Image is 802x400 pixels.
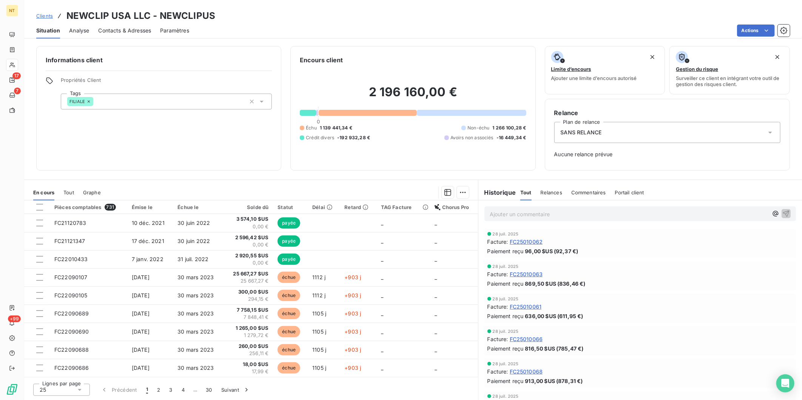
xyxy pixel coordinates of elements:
h3: NEWCLIP USA LLC - NEWCLIPUS [66,9,215,23]
span: +903 j [344,274,361,280]
span: Facture : [487,303,508,311]
span: Analyse [69,27,89,34]
span: [DATE] [132,328,150,335]
span: échue [278,308,300,319]
span: FC25010063 [510,270,543,278]
span: Aucune relance prévue [554,151,780,158]
span: _ [435,274,437,280]
span: +903 j [344,328,361,335]
span: 0,00 € [227,241,269,249]
span: _ [435,256,437,262]
span: 2 920,55 $US [227,252,269,260]
span: 10 déc. 2021 [132,220,165,226]
span: 256,11 € [227,350,269,357]
span: 30 juin 2022 [177,238,210,244]
span: Crédit divers [306,134,334,141]
span: 25 667,27 € [227,277,269,285]
div: Échue le [177,204,218,210]
span: Contacts & Adresses [98,27,151,34]
h6: Informations client [46,55,272,65]
span: Gestion du risque [676,66,718,72]
span: Non-échu [467,125,489,131]
span: Surveiller ce client en intégrant votre outil de gestion des risques client. [676,75,783,87]
span: 1 265,00 $US [227,325,269,332]
span: [DATE] [132,346,150,353]
span: Relances [541,189,562,195]
span: FC22010433 [54,256,88,262]
span: 1105 j [312,346,326,353]
span: Clients [36,13,53,19]
span: 0,00 € [227,259,269,267]
span: 1105 j [312,310,326,317]
span: 1 [146,386,148,394]
span: 0,00 € [227,223,269,231]
span: _ [435,220,437,226]
span: FC25010061 [510,303,542,311]
span: Portail client [615,189,644,195]
span: 30 mars 2023 [177,365,214,371]
span: 7 758,15 $US [227,306,269,314]
span: 30 mars 2023 [177,328,214,335]
span: SANS RELANCE [561,129,602,136]
div: Statut [278,204,303,210]
span: échue [278,362,300,374]
span: _ [381,274,383,280]
span: 636,00 $US (611,95 €) [525,312,583,320]
span: _ [435,292,437,298]
img: Logo LeanPay [6,383,18,395]
span: 1112 j [312,292,325,298]
span: Limite d’encours [551,66,591,72]
button: 1 [142,382,153,398]
span: 28 juil. 2025 [493,297,519,301]
span: _ [381,256,383,262]
span: _ [435,328,437,335]
span: 17 déc. 2021 [132,238,164,244]
div: Retard [344,204,372,210]
span: Paiement reçu [487,247,524,255]
span: Tout [63,189,74,195]
span: payée [278,254,300,265]
span: Paiement reçu [487,280,524,288]
span: Paiement reçu [487,312,524,320]
span: 816,50 $US (785,47 €) [525,345,584,352]
span: FC25010066 [510,335,543,343]
span: 731 [105,204,116,211]
span: … [189,384,201,396]
span: FILIALE [69,99,85,104]
span: FC22090689 [54,310,89,317]
span: FC22090105 [54,292,88,298]
span: Ajouter une limite d’encours autorisé [551,75,637,81]
span: Tout [520,189,532,195]
span: [DATE] [132,365,150,371]
h2: 2 196 160,00 € [300,85,526,107]
span: [DATE] [132,274,150,280]
span: 30 juin 2022 [177,220,210,226]
span: Facture : [487,368,508,375]
div: Délai [312,204,335,210]
span: 30 mars 2023 [177,292,214,298]
span: 869,50 $US (836,46 €) [525,280,586,288]
span: FC25010062 [510,238,543,246]
span: Avoirs non associés [450,134,494,141]
span: échue [278,290,300,301]
input: Ajouter une valeur [93,98,99,105]
span: 25 [40,386,46,394]
div: Chorus Pro [435,204,473,210]
a: Clients [36,12,53,20]
span: 300,00 $US [227,288,269,296]
div: NT [6,5,18,17]
button: Précédent [96,382,142,398]
span: 1105 j [312,365,326,371]
span: 30 mars 2023 [177,346,214,353]
span: En cours [33,189,54,195]
span: +99 [8,315,21,322]
span: Facture : [487,238,508,246]
div: Open Intercom Messenger [776,374,794,392]
span: _ [381,346,383,353]
h6: Encours client [300,55,343,65]
span: +903 j [344,346,361,353]
span: 1 279,72 € [227,332,269,339]
button: Gestion du risqueSurveiller ce client en intégrant votre outil de gestion des risques client. [669,46,790,94]
span: échue [278,344,300,355]
span: 28 juil. 2025 [493,329,519,334]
